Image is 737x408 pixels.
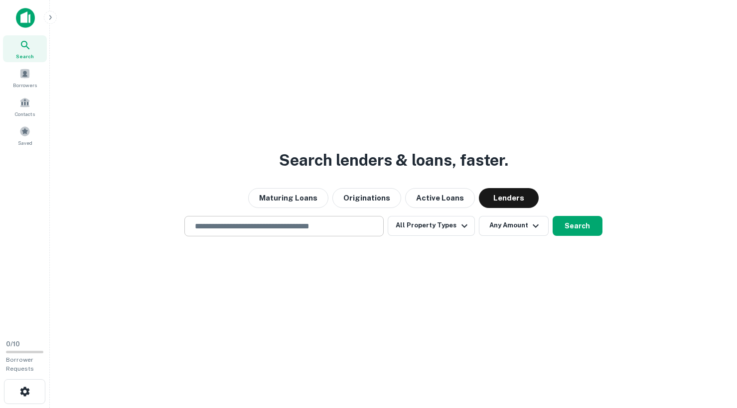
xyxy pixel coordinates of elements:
[16,8,35,28] img: capitalize-icon.png
[3,64,47,91] a: Borrowers
[687,328,737,376] iframe: Chat Widget
[553,216,602,236] button: Search
[248,188,328,208] button: Maturing Loans
[3,93,47,120] a: Contacts
[332,188,401,208] button: Originations
[13,81,37,89] span: Borrowers
[479,188,539,208] button: Lenders
[15,110,35,118] span: Contacts
[18,139,32,147] span: Saved
[279,148,508,172] h3: Search lenders & loans, faster.
[3,122,47,149] a: Saved
[6,356,34,372] span: Borrower Requests
[479,216,549,236] button: Any Amount
[388,216,474,236] button: All Property Types
[16,52,34,60] span: Search
[6,340,20,348] span: 0 / 10
[405,188,475,208] button: Active Loans
[3,35,47,62] a: Search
